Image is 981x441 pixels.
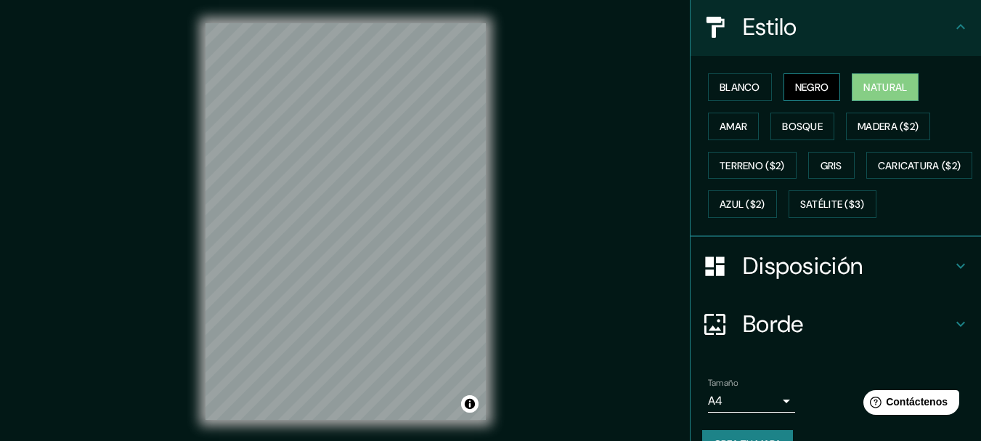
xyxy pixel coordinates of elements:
[821,159,842,172] font: Gris
[708,190,777,218] button: Azul ($2)
[743,309,804,339] font: Borde
[808,152,855,179] button: Gris
[205,23,486,420] canvas: Mapa
[708,377,738,389] font: Tamaño
[852,73,919,101] button: Natural
[691,295,981,353] div: Borde
[800,198,865,211] font: Satélite ($3)
[783,73,841,101] button: Negro
[720,81,760,94] font: Blanco
[708,113,759,140] button: Amar
[743,12,797,42] font: Estilo
[720,120,747,133] font: Amar
[866,152,973,179] button: Caricatura ($2)
[461,395,479,413] button: Activar o desactivar atribución
[691,237,981,295] div: Disposición
[846,113,930,140] button: Madera ($2)
[708,73,772,101] button: Blanco
[770,113,834,140] button: Bosque
[720,198,765,211] font: Azul ($2)
[863,81,907,94] font: Natural
[858,120,919,133] font: Madera ($2)
[708,389,795,413] div: A4
[852,384,965,425] iframe: Lanzador de widgets de ayuda
[720,159,785,172] font: Terreno ($2)
[708,152,797,179] button: Terreno ($2)
[789,190,876,218] button: Satélite ($3)
[708,393,722,408] font: A4
[878,159,961,172] font: Caricatura ($2)
[743,251,863,281] font: Disposición
[795,81,829,94] font: Negro
[782,120,823,133] font: Bosque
